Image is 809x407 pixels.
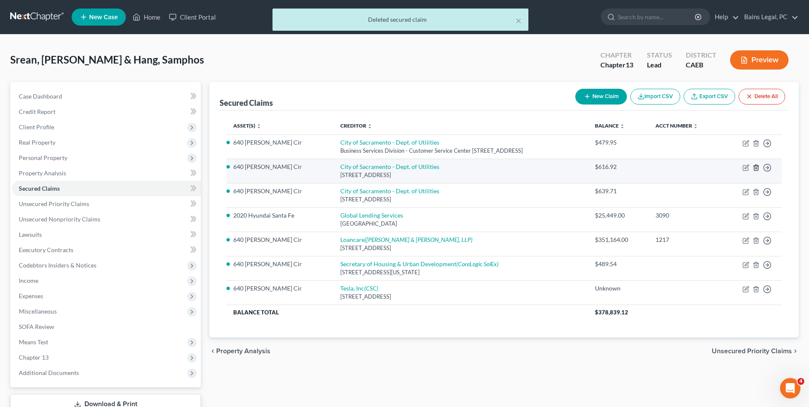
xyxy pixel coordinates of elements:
[595,187,642,195] div: $639.71
[340,285,378,292] a: Tesla, Inc(CSC)
[620,124,625,129] i: unfold_more
[279,15,522,24] div: Deleted secured claim
[600,50,633,60] div: Chapter
[595,260,642,268] div: $489.54
[19,93,62,100] span: Case Dashboard
[730,50,789,70] button: Preview
[686,60,716,70] div: CAEB
[12,104,201,119] a: Credit Report
[595,235,642,244] div: $351,164.00
[340,236,473,243] a: Loancare([PERSON_NAME] & [PERSON_NAME], LLP)
[647,60,672,70] div: Lead
[19,139,55,146] span: Real Property
[216,348,270,355] span: Property Analysis
[655,122,698,129] a: Acct Number unfold_more
[19,262,96,269] span: Codebtors Insiders & Notices
[364,285,378,292] i: (CSC)
[19,338,48,346] span: Means Test
[12,181,201,196] a: Secured Claims
[19,154,67,161] span: Personal Property
[340,147,581,155] div: Business Services Division - Customer Service Center [STREET_ADDRESS]
[340,195,581,203] div: [STREET_ADDRESS]
[19,215,100,223] span: Unsecured Nonpriority Claims
[693,124,698,129] i: unfold_more
[340,139,439,146] a: City of Sacramento - Dept. of Utilities
[655,235,715,244] div: 1217
[595,163,642,171] div: $616.92
[12,89,201,104] a: Case Dashboard
[595,138,642,147] div: $479.95
[12,196,201,212] a: Unsecured Priority Claims
[233,211,326,220] li: 2020 Hyundai Santa Fe
[19,185,60,192] span: Secured Claims
[630,89,680,105] button: Import CSV
[233,187,326,195] li: 640 [PERSON_NAME] Cir
[19,108,55,115] span: Credit Report
[209,348,270,355] button: chevron_left Property Analysis
[19,246,73,253] span: Executory Contracts
[12,227,201,242] a: Lawsuits
[456,260,499,267] i: (CoreLogic SolEx)
[226,305,588,320] th: Balance Total
[340,220,581,228] div: [GEOGRAPHIC_DATA]
[233,163,326,171] li: 640 [PERSON_NAME] Cir
[516,15,522,26] button: ×
[19,277,38,284] span: Income
[792,348,799,355] i: chevron_right
[797,378,804,385] span: 4
[233,138,326,147] li: 640 [PERSON_NAME] Cir
[647,50,672,60] div: Status
[340,122,372,129] a: Creditor unfold_more
[600,60,633,70] div: Chapter
[220,98,273,108] div: Secured Claims
[19,169,66,177] span: Property Analysis
[739,89,785,105] button: Delete All
[686,50,716,60] div: District
[340,212,403,219] a: Global Lending Services
[19,292,43,299] span: Expenses
[595,284,642,293] div: Unknown
[780,378,800,398] iframe: Intercom live chat
[340,163,439,170] a: City of Sacramento - Dept. of Utilities
[595,211,642,220] div: $25,449.00
[12,166,201,181] a: Property Analysis
[340,260,499,267] a: Secretary of Housing & Urban Development(CoreLogic SolEx)
[209,348,216,355] i: chevron_left
[365,236,473,243] i: ([PERSON_NAME] & [PERSON_NAME], LLP)
[595,122,625,129] a: Balance unfold_more
[19,323,54,330] span: SOFA Review
[595,309,628,316] span: $378,839.12
[340,268,581,276] div: [STREET_ADDRESS][US_STATE]
[19,231,42,238] span: Lawsuits
[19,308,57,315] span: Miscellaneous
[19,369,79,376] span: Additional Documents
[655,211,715,220] div: 3090
[19,354,49,361] span: Chapter 13
[19,200,89,207] span: Unsecured Priority Claims
[626,61,633,69] span: 13
[367,124,372,129] i: unfold_more
[233,235,326,244] li: 640 [PERSON_NAME] Cir
[340,187,439,195] a: City of Sacramento - Dept. of Utilities
[233,260,326,268] li: 640 [PERSON_NAME] Cir
[712,348,792,355] span: Unsecured Priority Claims
[575,89,627,105] button: New Claim
[12,242,201,258] a: Executory Contracts
[12,212,201,227] a: Unsecured Nonpriority Claims
[12,319,201,334] a: SOFA Review
[233,122,261,129] a: Asset(s) unfold_more
[712,348,799,355] button: Unsecured Priority Claims chevron_right
[340,171,581,179] div: [STREET_ADDRESS]
[256,124,261,129] i: unfold_more
[340,244,581,252] div: [STREET_ADDRESS]
[233,284,326,293] li: 640 [PERSON_NAME] Cir
[684,89,735,105] a: Export CSV
[19,123,54,131] span: Client Profile
[340,293,581,301] div: [STREET_ADDRESS]
[10,53,204,66] span: Srean, [PERSON_NAME] & Hang, Samphos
